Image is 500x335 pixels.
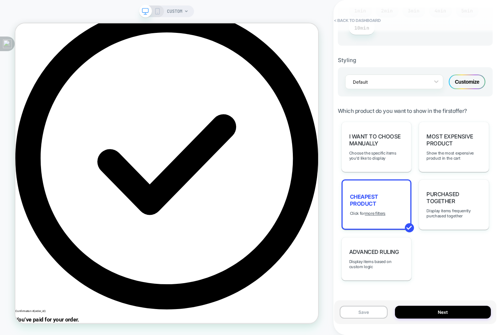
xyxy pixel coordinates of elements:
[331,15,384,26] button: < back to dashboard
[354,25,369,31] span: 10min
[354,8,366,14] span: 1min
[461,8,473,14] span: 5min
[349,259,404,269] span: Display items based on custom logic
[349,151,404,161] span: Choose the specific items you'd like to display
[167,5,182,17] span: CUSTOM
[350,193,403,207] span: Cheapest Product
[338,57,493,64] div: Styling
[349,248,399,255] span: Advanced Ruling
[349,133,404,147] span: I want to choose manually
[395,306,491,319] button: Next
[426,151,481,161] span: Show the most expensive product in the cart
[434,8,447,14] span: 4min
[426,191,481,205] span: Purchased Together
[350,211,385,216] span: Click for
[340,306,388,319] button: Save
[426,133,481,147] span: Most Expensive Product
[408,8,420,14] span: 3min
[381,8,393,14] span: 2min
[426,208,481,218] span: Display items frequently purchased together
[365,211,385,216] u: more filters
[338,107,467,114] span: Which product do you want to show in the first offer?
